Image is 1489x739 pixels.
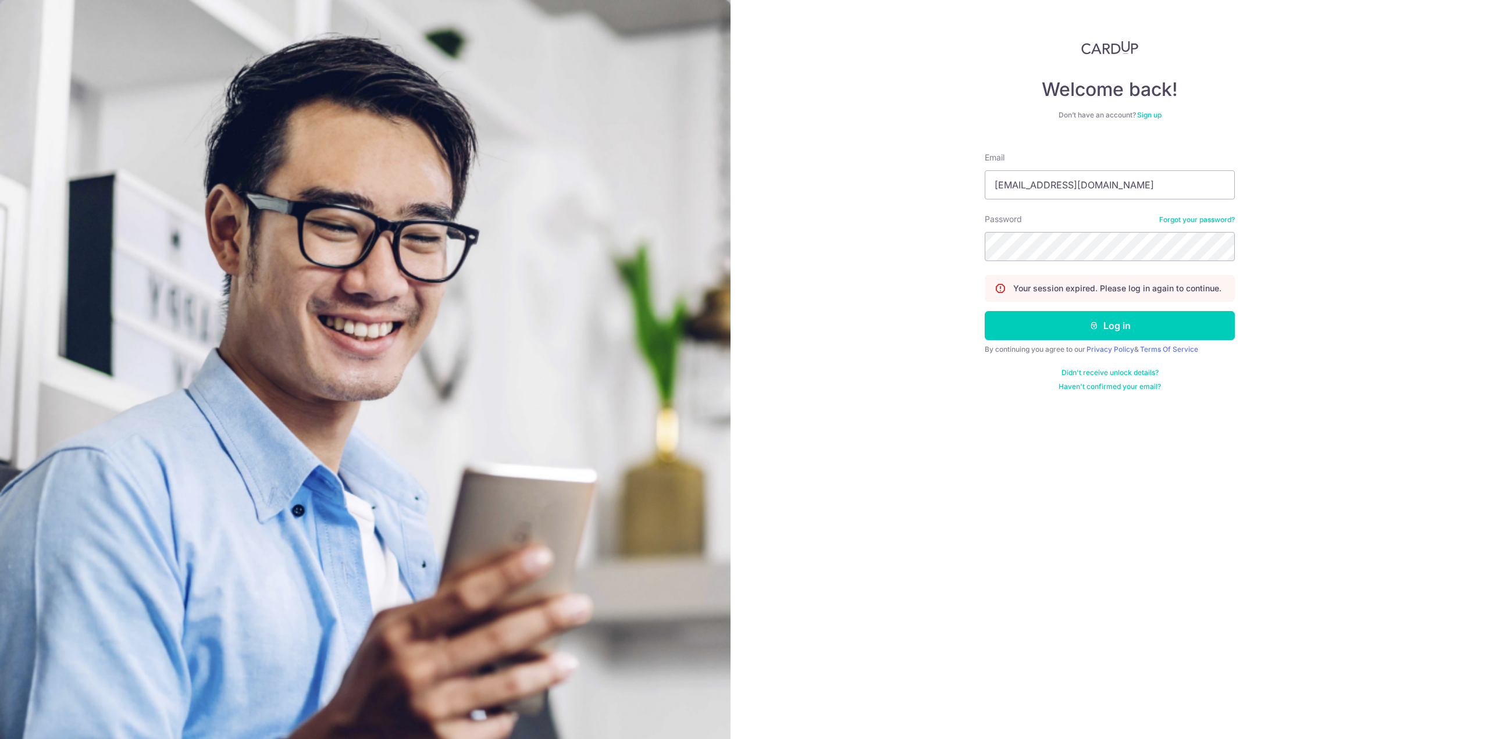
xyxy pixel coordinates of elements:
[985,110,1235,120] div: Don’t have an account?
[985,170,1235,199] input: Enter your Email
[1137,110,1162,119] a: Sign up
[1159,215,1235,224] a: Forgot your password?
[1081,41,1138,55] img: CardUp Logo
[1212,240,1226,254] keeper-lock: Open Keeper Popup
[1013,283,1221,294] p: Your session expired. Please log in again to continue.
[985,311,1235,340] button: Log in
[985,213,1022,225] label: Password
[1059,382,1161,391] a: Haven't confirmed your email?
[1140,345,1198,354] a: Terms Of Service
[985,345,1235,354] div: By continuing you agree to our &
[985,152,1004,163] label: Email
[1061,368,1159,377] a: Didn't receive unlock details?
[985,78,1235,101] h4: Welcome back!
[1087,345,1134,354] a: Privacy Policy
